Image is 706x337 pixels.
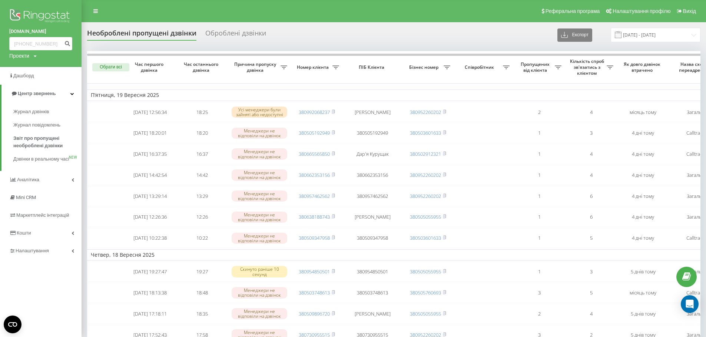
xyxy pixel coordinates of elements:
a: 380954850501 [299,268,330,275]
td: [DATE] 16:37:35 [124,144,176,164]
span: Журнал повідомлень [13,121,60,129]
span: Співробітник [458,64,503,70]
a: 380952260202 [410,193,441,199]
div: Менеджери не відповіли на дзвінок [232,287,287,298]
td: 1 [513,262,565,282]
td: 380509347958 [343,228,402,248]
td: [PERSON_NAME] [343,304,402,324]
span: Час останнього дзвінка [182,61,222,73]
td: [PERSON_NAME] [343,102,402,122]
a: 380638188743 [299,213,330,220]
span: Журнал дзвінків [13,108,49,115]
span: Бізнес номер [406,64,444,70]
span: Дзвінки в реальному часі [13,155,69,163]
div: Менеджери не відповіли на дзвінок [232,233,287,244]
span: Кількість спроб зв'язатись з клієнтом [569,58,607,76]
td: місяць тому [617,102,669,122]
a: 380509896720 [299,310,330,317]
span: Центр звернень [18,91,56,96]
td: 18:48 [176,283,228,303]
a: Журнал повідомлень [13,118,82,132]
a: 380503601633 [410,129,441,136]
span: Кошти [17,230,31,236]
td: 6 [565,208,617,227]
td: [DATE] 17:18:11 [124,304,176,324]
span: Дашборд [13,73,34,78]
td: 4 дні тому [617,186,669,206]
span: Як довго дзвінок втрачено [623,61,663,73]
span: Звіт про пропущені необроблені дзвінки [13,135,78,149]
td: 4 дні тому [617,123,669,143]
a: 380505055955 [410,268,441,275]
a: 380665565850 [299,151,330,157]
td: [DATE] 12:56:34 [124,102,176,122]
td: 5 [565,283,617,303]
img: Ringostat logo [9,7,72,26]
td: [DATE] 19:27:47 [124,262,176,282]
td: 16:37 [176,144,228,164]
td: 5 [565,228,617,248]
span: Маркетплейс інтеграцій [16,212,69,218]
span: ПІБ Клієнта [349,64,396,70]
td: [DATE] 14:42:54 [124,165,176,185]
td: 5 днів тому [617,262,669,282]
td: 1 [513,123,565,143]
div: Менеджери не відповіли на дзвінок [232,308,287,319]
td: Дар'я Курущак [343,144,402,164]
a: 380952260202 [410,109,441,115]
td: 380957462562 [343,186,402,206]
button: Експорт [557,28,592,42]
td: 14:42 [176,165,228,185]
div: Необроблені пропущені дзвінки [87,29,196,41]
span: Причина пропуску дзвінка [232,61,281,73]
span: Пропущених від клієнта [517,61,555,73]
a: 380503748613 [299,289,330,296]
a: Центр звернень [1,85,82,102]
td: 2 [513,102,565,122]
td: 4 [565,102,617,122]
td: [PERSON_NAME] [343,208,402,227]
span: Налаштування [16,248,49,253]
td: [DATE] 18:20:01 [124,123,176,143]
div: Open Intercom Messenger [681,295,699,313]
a: 380502912321 [410,151,441,157]
td: 3 [565,123,617,143]
a: 380505760693 [410,289,441,296]
td: 1 [513,144,565,164]
a: Дзвінки в реальному часіNEW [13,152,82,166]
a: 380505192949 [299,129,330,136]
div: Менеджери не відповіли на дзвінок [232,148,287,159]
td: 13:29 [176,186,228,206]
div: Менеджери не відповіли на дзвінок [232,169,287,181]
div: Менеджери не відповіли на дзвінок [232,212,287,223]
a: 380662353156 [299,172,330,178]
td: місяць тому [617,283,669,303]
td: 2 [513,304,565,324]
td: 4 дні тому [617,165,669,185]
td: [DATE] 13:29:14 [124,186,176,206]
td: 18:35 [176,304,228,324]
td: 4 дні тому [617,208,669,227]
td: 4 [565,144,617,164]
td: 6 [565,186,617,206]
div: Менеджери не відповіли на дзвінок [232,191,287,202]
td: 10:22 [176,228,228,248]
td: 4 дні тому [617,144,669,164]
span: Номер клієнта [295,64,332,70]
a: 380509347958 [299,235,330,241]
a: 380952260202 [410,172,441,178]
td: 1 [513,186,565,206]
td: 5 днів тому [617,304,669,324]
a: [DOMAIN_NAME] [9,28,72,35]
a: Звіт про пропущені необроблені дзвінки [13,132,82,152]
a: 380992068237 [299,109,330,115]
td: 4 [565,165,617,185]
td: 1 [513,208,565,227]
td: 380662353156 [343,165,402,185]
td: 380954850501 [343,262,402,282]
td: 3 [565,262,617,282]
td: 380505192949 [343,123,402,143]
span: Час першого дзвінка [130,61,170,73]
span: Вихід [683,8,696,14]
span: Аналiтика [17,177,39,182]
